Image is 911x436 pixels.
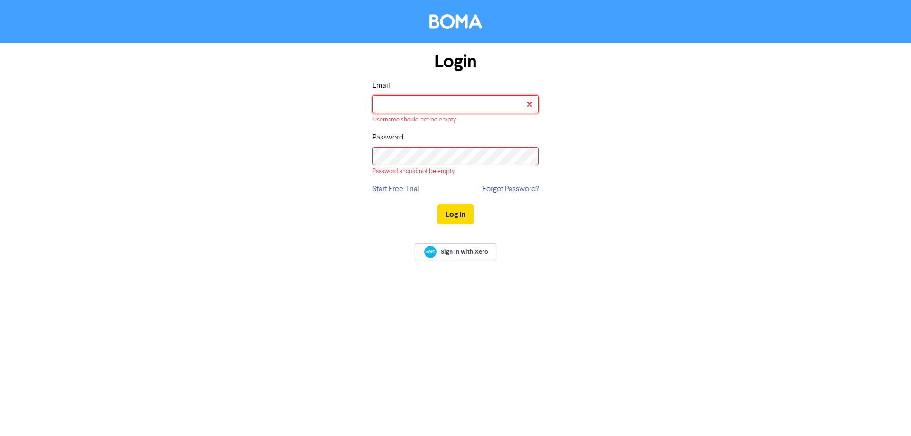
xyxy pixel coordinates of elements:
[415,243,496,260] a: Sign In with Xero
[372,184,419,195] a: Start Free Trial
[372,132,403,143] label: Password
[429,14,482,29] img: BOMA Logo
[372,80,390,92] label: Email
[372,167,539,176] div: Password should not be empty
[441,248,488,256] span: Sign In with Xero
[372,115,539,124] div: Username should not be empty
[437,204,474,224] button: Log In
[864,390,911,436] iframe: Chat Widget
[372,51,539,73] h1: Login
[483,184,539,195] a: Forgot Password?
[424,246,437,259] img: Xero logo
